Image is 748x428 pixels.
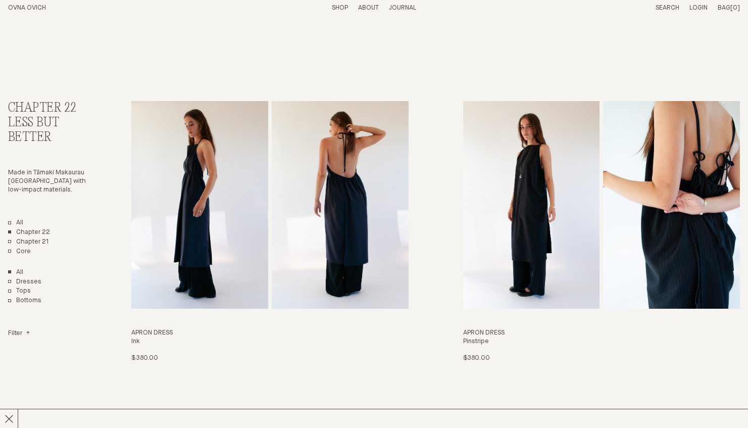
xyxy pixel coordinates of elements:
h3: Apron Dress [463,329,740,338]
a: Home [8,5,46,11]
img: Apron Dress [131,101,268,309]
a: Journal [389,5,416,11]
span: Bag [718,5,730,11]
a: Search [656,5,679,11]
h4: Ink [131,338,408,346]
h2: Chapter 22 [8,101,92,116]
h4: Pinstripe [463,338,740,346]
a: All [8,219,23,227]
span: $380.00 [463,355,490,361]
span: $380.00 [131,355,158,361]
a: Dresses [8,278,41,287]
a: Chapter 21 [8,238,49,247]
a: Apron Dress [463,101,740,363]
span: [0] [730,5,740,11]
a: Tops [8,287,31,296]
a: Shop [332,5,348,11]
a: Bottoms [8,297,41,305]
a: Show All [8,268,23,277]
a: Login [689,5,708,11]
a: Apron Dress [131,101,408,363]
summary: Filter [8,329,30,338]
h3: Less But Better [8,116,92,145]
a: Chapter 22 [8,228,50,237]
summary: About [358,4,379,13]
h3: Apron Dress [131,329,408,338]
a: Core [8,248,31,256]
p: Made in Tāmaki Makaurau [GEOGRAPHIC_DATA] with low-impact materials. [8,169,92,195]
img: Apron Dress [463,101,600,309]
